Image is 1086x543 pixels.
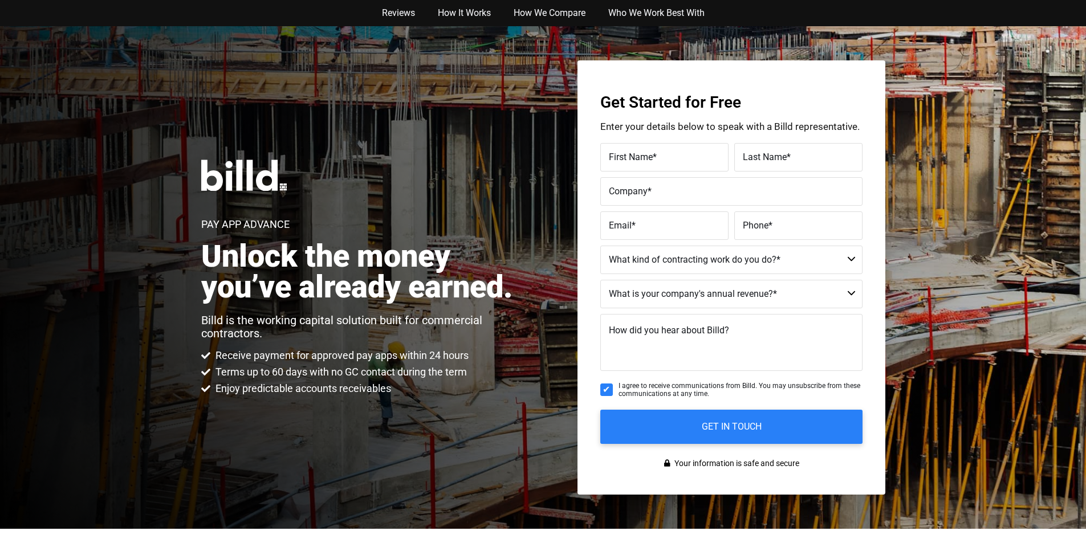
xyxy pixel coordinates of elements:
input: GET IN TOUCH [600,410,863,444]
h2: Unlock the money you’ve already earned. [201,241,524,303]
span: Company [609,186,648,197]
span: Email [609,220,632,231]
span: Enjoy predictable accounts receivables [213,382,391,395]
p: Billd is the working capital solution built for commercial contractors. [201,314,524,340]
span: Terms up to 60 days with no GC contact during the term [213,365,467,379]
input: I agree to receive communications from Billd. You may unsubscribe from these communications at an... [600,383,613,396]
span: I agree to receive communications from Billd. You may unsubscribe from these communications at an... [619,382,863,398]
span: Phone [743,220,768,231]
h3: Get Started for Free [600,95,863,111]
span: Your information is safe and secure [672,455,799,472]
span: Last Name [743,152,787,162]
span: How did you hear about Billd? [609,325,729,336]
h1: Pay App Advance [201,219,290,230]
span: Receive payment for approved pay apps within 24 hours [213,349,469,362]
p: Enter your details below to speak with a Billd representative. [600,122,863,132]
span: First Name [609,152,653,162]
